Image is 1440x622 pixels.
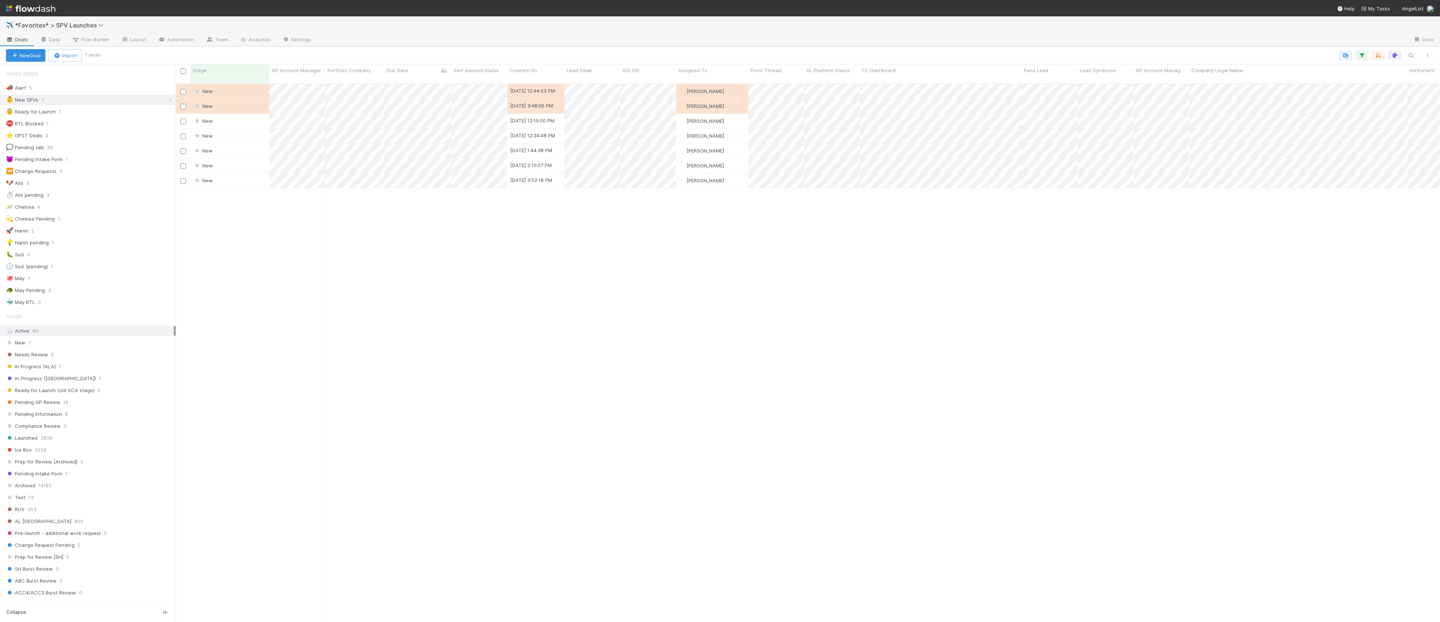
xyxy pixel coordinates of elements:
[41,95,51,105] span: 7
[59,107,68,116] span: 1
[567,67,592,74] span: Lead Email
[6,493,25,502] span: Test
[6,564,53,574] span: SH Burst Review
[79,588,82,597] span: 0
[104,529,107,538] span: 0
[85,52,101,58] small: 7 deals
[687,163,724,169] span: [PERSON_NAME]
[32,328,38,334] span: 45
[152,34,200,46] a: Automation
[6,588,76,597] span: ACC4/ACC3 Burst Review
[806,67,850,74] span: AL Platform Status
[6,84,13,91] span: 📣
[193,118,213,124] span: New
[65,469,68,478] span: 1
[6,95,38,105] div: New SPVs
[623,67,639,74] span: IOS DRI
[180,119,186,124] input: Toggle Row Selected
[327,67,371,74] span: Portfolio Company
[679,177,724,184] div: [PERSON_NAME]
[193,67,207,74] span: Stage
[6,239,13,246] span: 💡
[66,552,69,562] span: 0
[28,274,38,283] span: 7
[193,177,213,183] span: New
[679,103,685,109] img: avatar_b18de8e2-1483-4e81-aa60-0a3d21592880.png
[6,576,57,586] span: ABC Burst Review
[6,167,57,176] div: Change Requests
[193,162,213,169] div: New
[1191,67,1243,74] span: Company Legal Name
[6,386,95,395] span: Ready for Launch (old VCA stage)
[52,238,61,247] span: 1
[6,433,38,443] span: Launched
[56,564,59,574] span: 0
[6,529,101,538] span: Pre-launch - additional work request
[47,190,57,200] span: 3
[510,176,552,184] div: [DATE] 3:52:18 PM
[6,338,25,347] span: New
[687,177,724,183] span: [PERSON_NAME]
[51,350,54,359] span: 0
[193,117,213,125] div: New
[509,67,537,74] span: Created On
[6,262,48,271] div: Suzi (pending)
[77,541,80,550] span: 5
[751,67,781,74] span: Front Thread
[180,134,186,139] input: Toggle Row Selected
[6,517,71,526] span: AL [GEOGRAPHIC_DATA]
[6,421,61,431] span: Compliance Review
[276,34,317,46] a: Settings
[6,120,13,126] span: ⛔
[87,600,90,609] span: 0
[678,67,707,74] span: Assigned To
[1410,67,1435,74] span: Instrument
[6,505,25,514] span: RUV
[6,203,13,210] span: 🪐
[510,147,552,154] div: [DATE] 1:44:38 PM
[6,155,63,164] div: Pending Intake Form
[6,309,22,324] span: Stage
[193,102,213,110] div: New
[6,552,63,562] span: Prep for Review [SH]
[1408,34,1440,46] a: Docs
[679,177,685,183] img: avatar_768cd48b-9260-4103-b3ef-328172ae0546.png
[687,103,724,109] span: [PERSON_NAME]
[65,410,68,419] span: 8
[6,350,48,359] span: Needs Review
[193,177,213,184] div: New
[6,108,13,115] span: 👵
[679,148,685,154] img: avatar_aa70801e-8de5-4477-ab9d-eb7c67de69c1.png
[6,215,13,222] span: 💫
[47,119,56,128] span: 1
[6,299,13,305] span: 🐳
[6,66,38,81] span: Saved Views
[180,104,186,109] input: Toggle Row Selected
[679,118,685,124] img: avatar_768cd48b-9260-4103-b3ef-328172ae0546.png
[687,133,724,139] span: [PERSON_NAME]
[679,132,724,140] div: [PERSON_NAME]
[6,274,25,283] div: May
[66,34,115,46] a: Flow Builder
[193,133,213,139] span: New
[6,49,45,62] button: NewDeal
[27,250,38,259] span: 0
[193,148,213,154] span: New
[28,505,36,514] span: 353
[1361,6,1390,12] span: My Tasks
[45,131,56,140] span: 2
[74,517,83,526] span: 800
[6,362,56,371] span: In Progress (ALA)
[6,214,55,224] div: Chelsea Pending
[6,156,13,162] span: 👿
[510,102,553,109] div: [DATE] 3:48:06 PM
[6,481,35,490] span: Archived
[387,67,408,74] span: Due Date
[6,144,13,150] span: 💭
[193,163,213,169] span: New
[6,168,13,174] span: ⏪
[687,88,724,94] span: [PERSON_NAME]
[6,286,45,295] div: May Pending
[38,298,48,307] span: 0
[862,67,896,74] span: FC Dashboard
